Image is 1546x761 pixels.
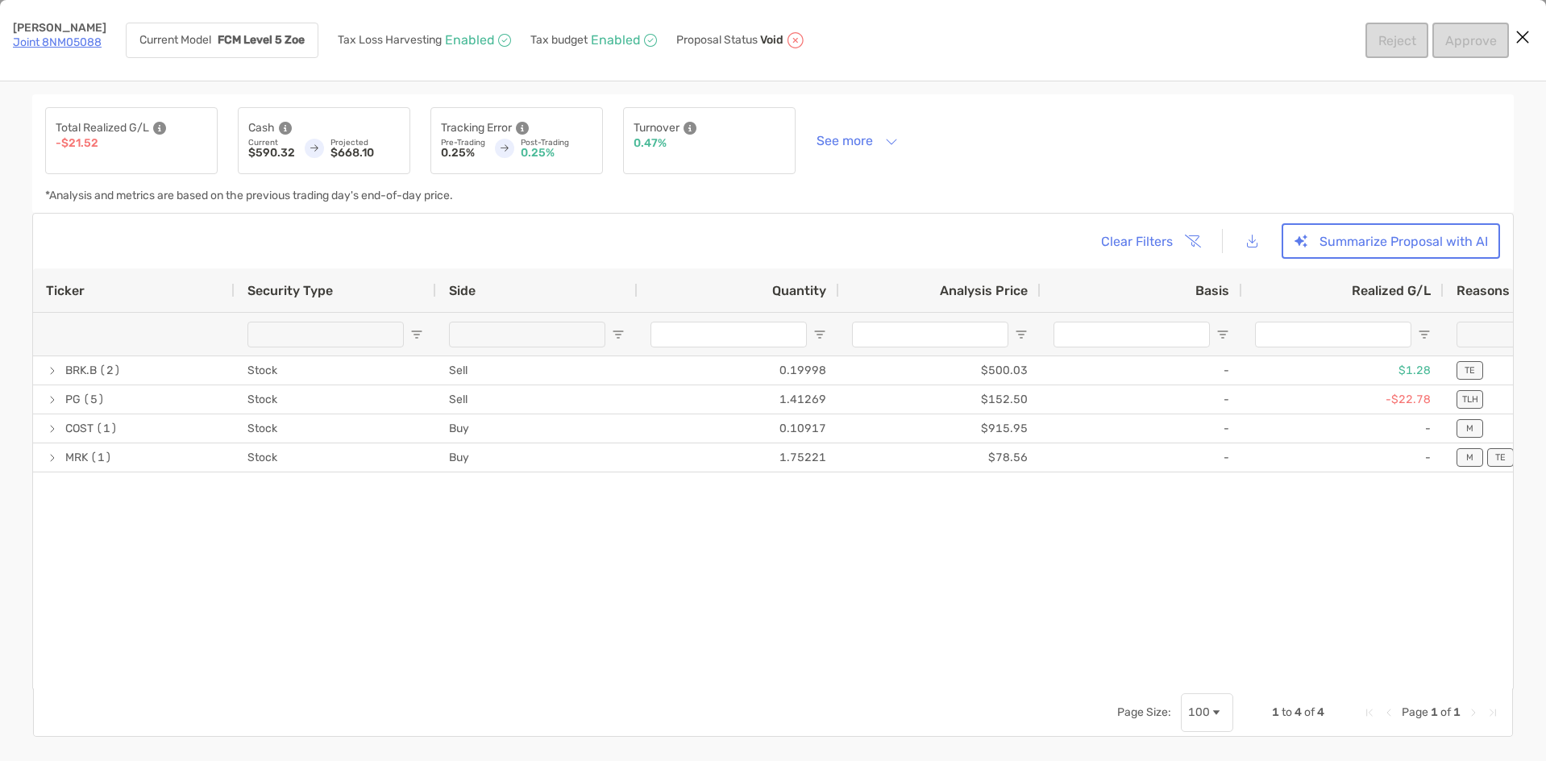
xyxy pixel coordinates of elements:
div: - [1041,356,1242,385]
div: $78.56 [839,443,1041,472]
p: Projected [330,138,400,148]
span: COST [65,415,94,442]
div: Sell [436,385,638,414]
div: Last Page [1486,706,1499,719]
button: Open Filter Menu [813,328,826,341]
div: - [1242,414,1444,443]
p: 0.25% [441,148,485,159]
span: Security Type [247,283,333,298]
span: 4 [1295,705,1302,719]
p: Total Realized G/L [56,118,149,138]
div: $500.03 [839,356,1041,385]
p: 0.25% [521,148,592,159]
span: 1 [1272,705,1279,719]
button: Clear Filters [1088,223,1211,259]
p: TE [1465,365,1475,376]
span: MRK [65,444,88,471]
button: Summarize Proposal with AI [1282,223,1500,259]
div: Stock [235,356,436,385]
input: Quantity Filter Input [650,322,807,347]
span: Analysis Price [940,283,1028,298]
span: Page [1402,705,1428,719]
div: $915.95 [839,414,1041,443]
div: Sell [436,356,638,385]
p: -$21.52 [56,138,98,149]
button: See more [804,127,911,155]
div: Buy [436,443,638,472]
button: Open Filter Menu [1216,328,1229,341]
div: - [1242,443,1444,472]
p: M [1466,423,1473,434]
p: Proposal Status [676,34,758,47]
span: (5) [83,386,105,413]
div: - [1041,385,1242,414]
div: Buy [436,414,638,443]
p: Pre-Trading [441,138,485,148]
span: (1) [90,444,112,471]
p: Turnover [634,118,679,138]
span: (1) [96,415,118,442]
span: to [1282,705,1292,719]
span: 1 [1431,705,1438,719]
div: Next Page [1467,706,1480,719]
span: Ticker [46,283,85,298]
div: $152.50 [839,385,1041,414]
input: Basis Filter Input [1054,322,1210,347]
span: Quantity [772,283,826,298]
p: M [1466,452,1473,463]
input: Analysis Price Filter Input [852,322,1008,347]
div: Stock [235,385,436,414]
button: Open Filter Menu [1418,328,1431,341]
div: 0.19998 [638,356,839,385]
p: Current [248,138,295,148]
p: Tax budget [530,35,588,46]
p: Enabled [445,35,495,46]
p: Current Model [139,35,211,46]
p: Tracking Error [441,118,512,138]
p: Tax Loss Harvesting [338,35,442,46]
p: *Analysis and metrics are based on the previous trading day's end-of-day price. [45,190,453,202]
div: $1.28 [1242,356,1444,385]
button: Open Filter Menu [612,328,625,341]
button: Open Filter Menu [410,328,423,341]
p: TE [1495,452,1506,463]
div: Page Size: [1117,705,1171,719]
a: Joint 8NM05088 [13,35,102,49]
span: PG [65,386,81,413]
span: BRK.B [65,357,97,384]
span: of [1304,705,1315,719]
p: Void [760,34,783,47]
p: [PERSON_NAME] [13,23,106,34]
p: Cash [248,118,275,138]
div: -$22.78 [1242,385,1444,414]
div: 1.75221 [638,443,839,472]
div: - [1041,443,1242,472]
div: Stock [235,414,436,443]
p: TLH [1462,394,1478,405]
p: $668.10 [330,148,400,159]
button: Close modal [1511,26,1535,50]
span: 1 [1453,705,1461,719]
span: of [1440,705,1451,719]
span: 4 [1317,705,1324,719]
span: Realized G/L [1352,283,1431,298]
span: Side [449,283,476,298]
div: Page Size [1181,693,1233,732]
span: (2) [99,357,121,384]
p: Post-Trading [521,138,592,148]
span: Basis [1195,283,1229,298]
div: First Page [1363,706,1376,719]
div: 1.41269 [638,385,839,414]
div: 100 [1188,705,1210,719]
p: $590.32 [248,148,295,159]
div: Stock [235,443,436,472]
p: Enabled [591,35,641,46]
div: 0.10917 [638,414,839,443]
button: Open Filter Menu [1015,328,1028,341]
div: Reasons [1457,283,1529,298]
p: 0.47% [634,138,667,149]
div: Previous Page [1382,706,1395,719]
img: icon status [786,31,805,50]
input: Realized G/L Filter Input [1255,322,1411,347]
div: - [1041,414,1242,443]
